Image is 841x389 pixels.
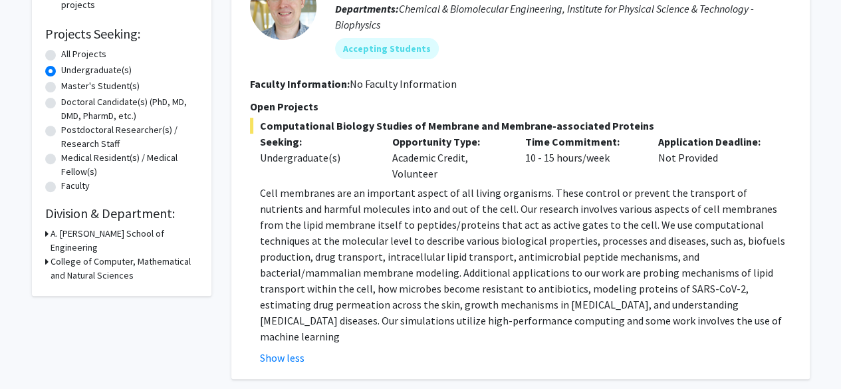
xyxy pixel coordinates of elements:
h2: Division & Department: [45,205,198,221]
label: Faculty [61,179,90,193]
p: Open Projects [250,98,791,114]
span: Computational Biology Studies of Membrane and Membrane-associated Proteins [250,118,791,134]
b: Faculty Information: [250,77,350,90]
h3: College of Computer, Mathematical and Natural Sciences [51,255,198,283]
h2: Projects Seeking: [45,26,198,42]
iframe: Chat [10,329,57,379]
label: Master's Student(s) [61,79,140,93]
label: Undergraduate(s) [61,63,132,77]
p: Seeking: [260,134,373,150]
div: 10 - 15 hours/week [515,134,648,182]
span: Chemical & Biomolecular Engineering, Institute for Physical Science & Technology - Biophysics [335,2,754,31]
div: Not Provided [648,134,781,182]
p: Opportunity Type: [392,134,505,150]
button: Show less [260,350,304,366]
mat-chip: Accepting Students [335,38,439,59]
p: Time Commitment: [525,134,638,150]
h3: A. [PERSON_NAME] School of Engineering [51,227,198,255]
label: Medical Resident(s) / Medical Fellow(s) [61,151,198,179]
div: Undergraduate(s) [260,150,373,166]
label: Postdoctoral Researcher(s) / Research Staff [61,123,198,151]
p: Application Deadline: [658,134,771,150]
label: Doctoral Candidate(s) (PhD, MD, DMD, PharmD, etc.) [61,95,198,123]
label: All Projects [61,47,106,61]
p: Cell membranes are an important aspect of all living organisms. These control or prevent the tran... [260,185,791,344]
b: Departments: [335,2,399,15]
span: No Faculty Information [350,77,457,90]
div: Academic Credit, Volunteer [382,134,515,182]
